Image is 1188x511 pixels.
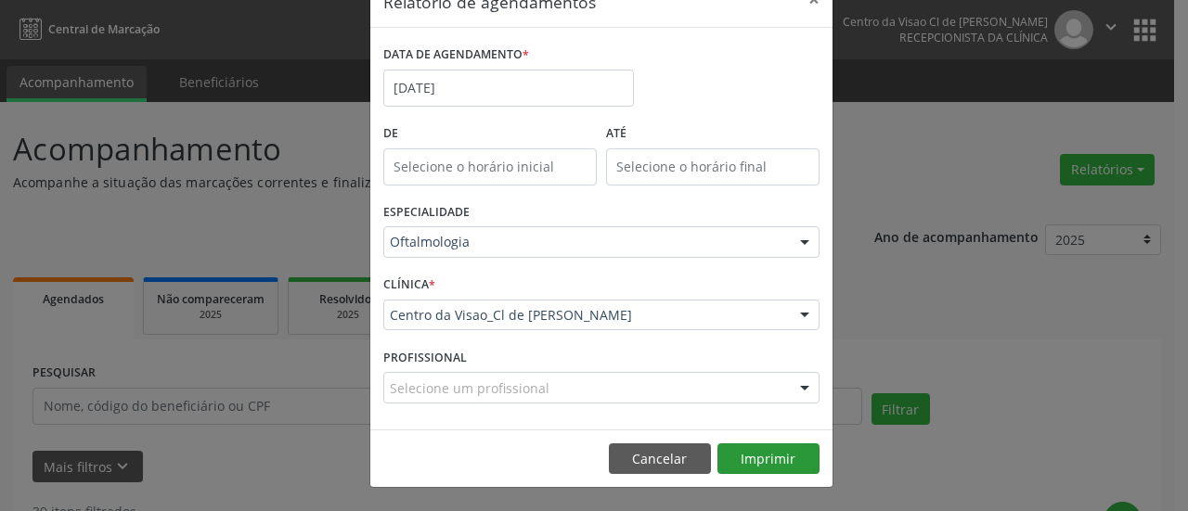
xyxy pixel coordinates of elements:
[606,148,820,185] input: Selecione o horário final
[383,343,467,372] label: PROFISSIONAL
[717,443,820,475] button: Imprimir
[609,443,711,475] button: Cancelar
[383,120,597,148] label: De
[383,271,435,300] label: CLÍNICA
[383,41,529,70] label: DATA DE AGENDAMENTO
[390,378,549,398] span: Selecione um profissional
[383,198,470,227] label: ESPECIALIDADE
[390,233,781,251] span: Oftalmologia
[383,70,634,107] input: Selecione uma data ou intervalo
[383,148,597,185] input: Selecione o horário inicial
[606,120,820,148] label: ATÉ
[390,306,781,325] span: Centro da Visao_Cl de [PERSON_NAME]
